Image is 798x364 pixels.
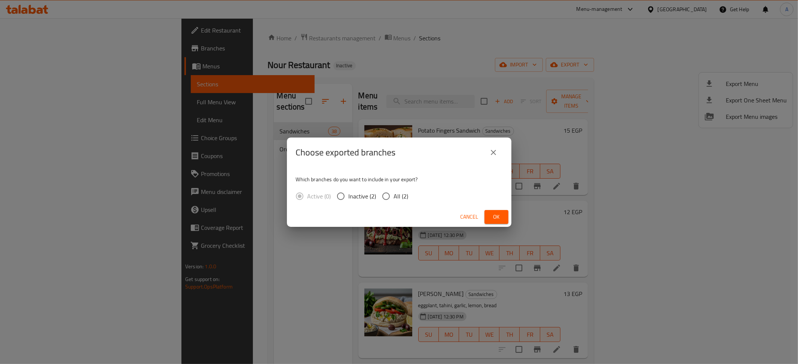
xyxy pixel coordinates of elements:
p: Which branches do you want to include in your export? [296,176,502,183]
span: Cancel [461,212,479,222]
button: Cancel [458,210,481,224]
button: Ok [484,210,508,224]
span: Active (0) [308,192,331,201]
h2: Choose exported branches [296,146,396,158]
button: close [484,144,502,161]
span: Ok [490,212,502,222]
span: All (2) [394,192,409,201]
span: Inactive (2) [349,192,376,201]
